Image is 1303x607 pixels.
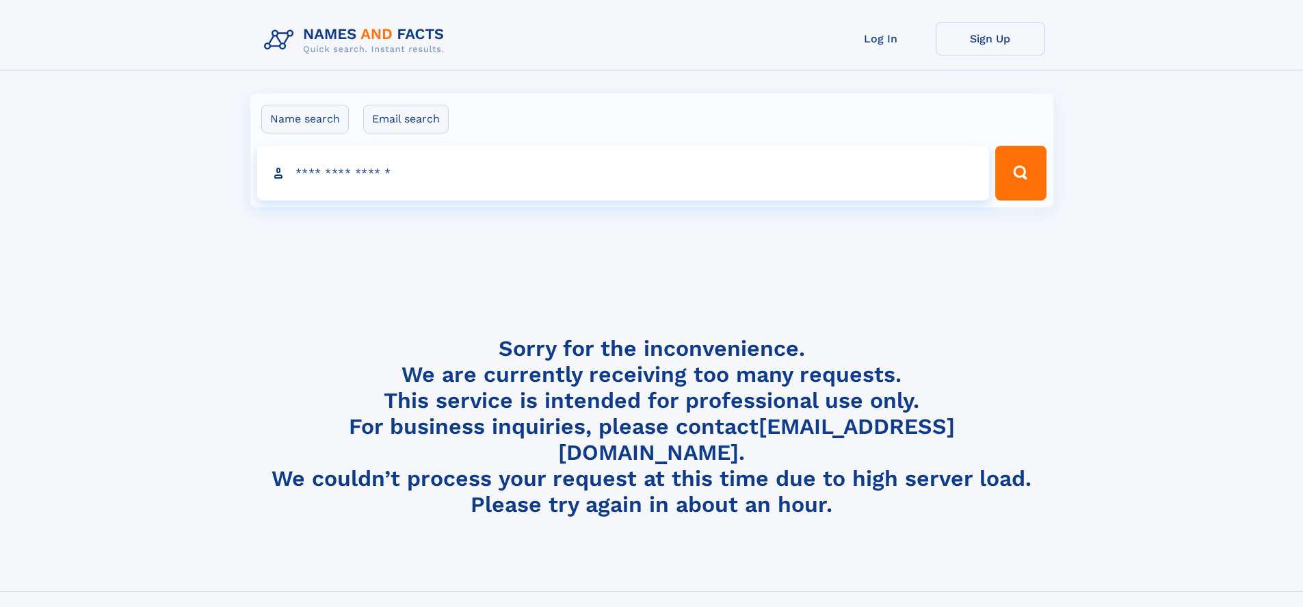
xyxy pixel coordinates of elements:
[363,105,449,133] label: Email search
[558,413,955,465] a: [EMAIL_ADDRESS][DOMAIN_NAME]
[995,146,1046,201] button: Search Button
[257,146,990,201] input: search input
[259,22,456,59] img: Logo Names and Facts
[261,105,349,133] label: Name search
[936,22,1045,55] a: Sign Up
[259,335,1045,518] h4: Sorry for the inconvenience. We are currently receiving too many requests. This service is intend...
[826,22,936,55] a: Log In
